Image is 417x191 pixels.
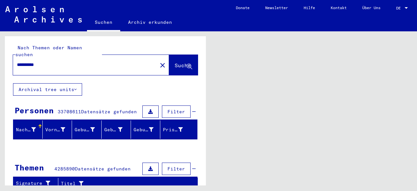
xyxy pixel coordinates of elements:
[15,104,54,116] div: Personen
[175,62,191,69] span: Suche
[163,124,191,135] div: Prisoner #
[75,124,103,135] div: Geburtsname
[54,166,75,172] span: 4285890
[75,166,131,172] span: Datensätze gefunden
[396,6,403,10] span: DE
[169,55,198,75] button: Suche
[156,58,169,72] button: Clear
[102,120,131,139] mat-header-cell: Geburt‏
[81,109,137,115] span: Datensätze gefunden
[160,120,197,139] mat-header-cell: Prisoner #
[134,124,162,135] div: Geburtsdatum
[13,120,43,139] mat-header-cell: Nachname
[167,166,185,172] span: Filter
[58,109,81,115] span: 33708611
[163,126,183,133] div: Prisoner #
[15,45,82,57] mat-label: Nach Themen oder Namen suchen
[45,124,73,135] div: Vorname
[72,120,101,139] mat-header-cell: Geburtsname
[61,180,185,187] div: Titel
[45,126,65,133] div: Vorname
[43,120,72,139] mat-header-cell: Vorname
[104,126,122,133] div: Geburt‏
[120,14,180,30] a: Archiv erkunden
[15,162,44,173] div: Themen
[75,126,94,133] div: Geburtsname
[159,61,166,69] mat-icon: close
[16,126,36,133] div: Nachname
[16,178,60,189] div: Signature
[167,109,185,115] span: Filter
[16,124,44,135] div: Nachname
[13,83,82,96] button: Archival tree units
[162,105,191,118] button: Filter
[104,124,131,135] div: Geburt‏
[131,120,160,139] mat-header-cell: Geburtsdatum
[87,14,120,31] a: Suchen
[61,178,191,189] div: Titel
[134,126,153,133] div: Geburtsdatum
[16,180,53,187] div: Signature
[162,163,191,175] button: Filter
[5,6,82,23] img: Arolsen_neg.svg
